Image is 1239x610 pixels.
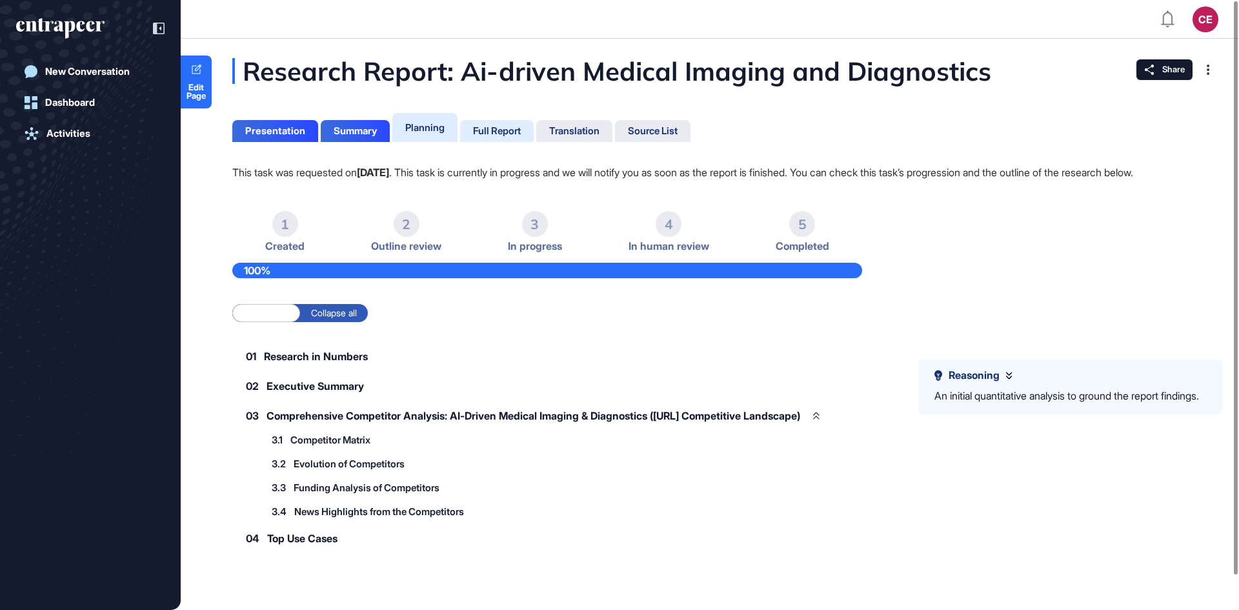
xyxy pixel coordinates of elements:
[246,533,259,544] span: 04
[1162,65,1185,75] span: Share
[267,533,337,544] span: Top Use Cases
[272,211,298,237] div: 1
[522,211,548,237] div: 3
[232,164,1187,181] p: This task was requested on . This task is currently in progress and we will notify you as soon as...
[272,435,283,445] span: 3.1
[267,381,364,391] span: Executive Summary
[232,263,862,278] div: 100%
[300,304,368,322] label: Collapse all
[334,125,377,137] div: Summary
[789,211,815,237] div: 5
[628,125,678,137] div: Source List
[16,121,165,147] a: Activities
[46,128,90,139] div: Activities
[473,125,521,137] div: Full Report
[45,97,95,108] div: Dashboard
[290,435,370,445] span: Competitor Matrix
[294,459,405,469] span: Evolution of Competitors
[394,211,419,237] div: 2
[776,240,829,252] span: Completed
[181,56,212,108] a: Edit Page
[656,211,681,237] div: 4
[934,388,1199,405] div: An initial quantitative analysis to ground the report findings.
[267,411,800,421] span: Comprehensive Competitor Analysis: AI-Driven Medical Imaging & Diagnostics ([URL] Competitive Lan...
[246,381,259,391] span: 02
[405,121,445,134] div: Planning
[629,240,709,252] span: In human review
[264,351,368,361] span: Research in Numbers
[549,125,599,137] div: Translation
[16,59,165,85] a: New Conversation
[508,240,562,252] span: In progress
[272,459,286,469] span: 3.2
[181,83,212,100] span: Edit Page
[357,166,389,179] strong: [DATE]
[16,90,165,116] a: Dashboard
[294,483,439,493] span: Funding Analysis of Competitors
[16,18,105,39] div: entrapeer-logo
[371,240,441,252] span: Outline review
[949,369,1000,381] span: Reasoning
[265,240,305,252] span: Created
[294,507,464,516] span: News Highlights from the Competitors
[272,483,286,493] span: 3.3
[232,58,1120,84] div: Research Report: Ai-driven Medical Imaging and Diagnostics
[245,125,305,137] div: Presentation
[272,507,287,516] span: 3.4
[45,66,130,77] div: New Conversation
[246,351,256,361] span: 01
[1193,6,1218,32] button: CE
[246,411,259,421] span: 03
[232,304,300,322] label: Expand all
